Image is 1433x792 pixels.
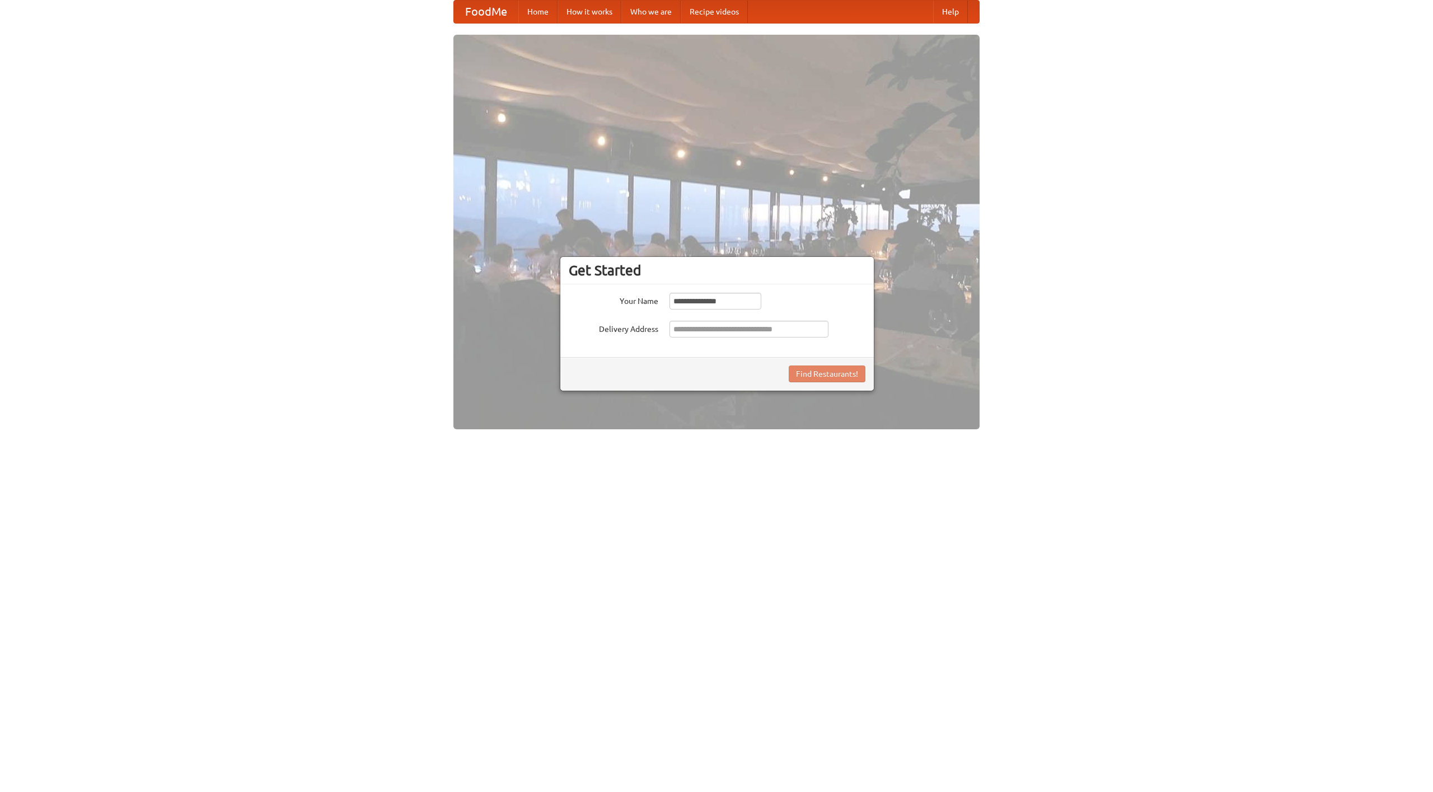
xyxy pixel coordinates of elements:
a: Recipe videos [681,1,748,23]
a: Home [518,1,558,23]
a: FoodMe [454,1,518,23]
a: Who we are [621,1,681,23]
h3: Get Started [569,262,865,279]
label: Your Name [569,293,658,307]
a: How it works [558,1,621,23]
button: Find Restaurants! [789,365,865,382]
a: Help [933,1,968,23]
label: Delivery Address [569,321,658,335]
